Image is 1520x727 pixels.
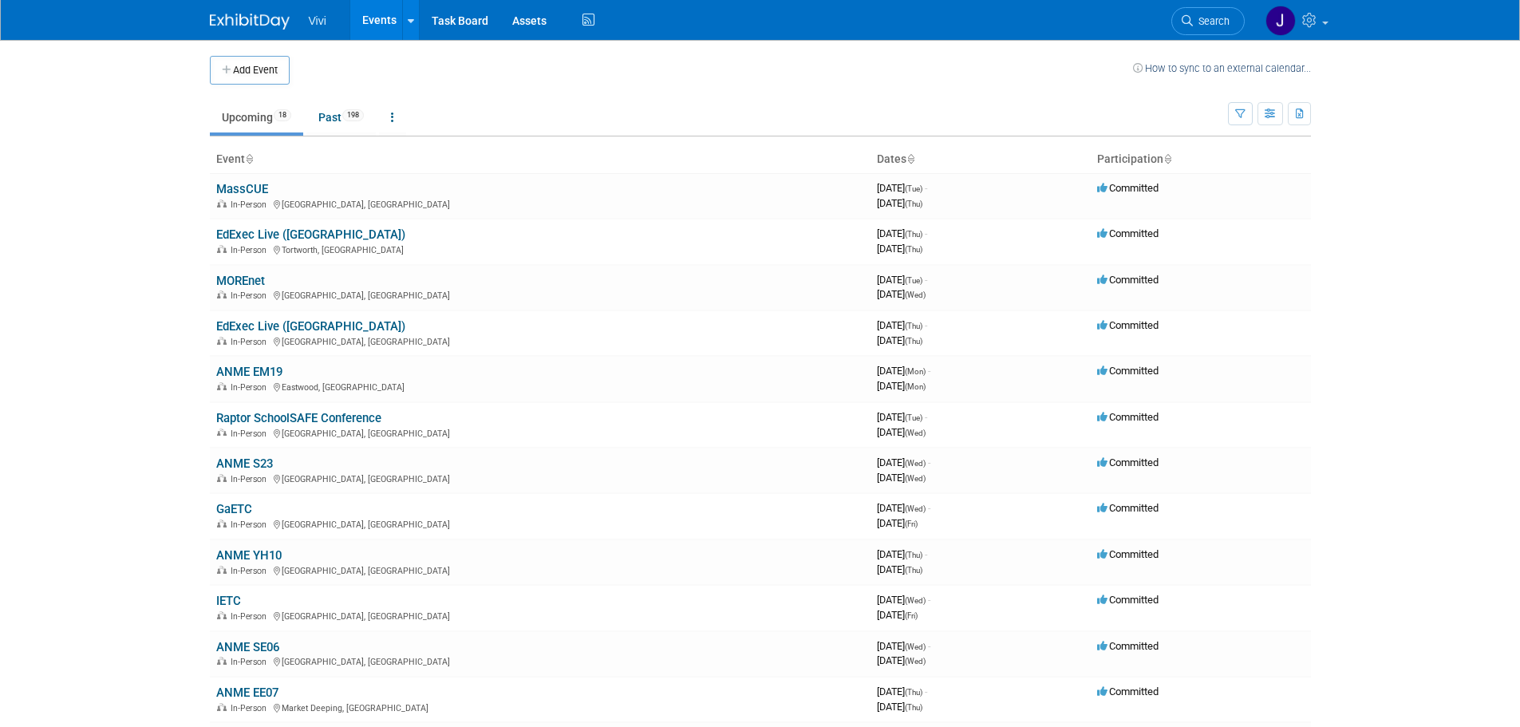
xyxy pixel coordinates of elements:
a: ANME EM19 [216,365,282,379]
img: In-Person Event [217,657,227,665]
span: [DATE] [877,243,922,255]
span: In-Person [231,290,271,301]
th: Event [210,146,871,173]
div: Tortworth, [GEOGRAPHIC_DATA] [216,243,864,255]
span: [DATE] [877,380,926,392]
span: - [925,411,927,423]
span: (Wed) [905,596,926,605]
span: (Thu) [905,566,922,575]
span: Committed [1097,227,1159,239]
span: (Thu) [905,337,922,346]
span: Committed [1097,319,1159,331]
span: (Thu) [905,703,922,712]
a: ANME YH10 [216,548,282,563]
img: In-Person Event [217,429,227,437]
img: In-Person Event [217,200,227,207]
img: In-Person Event [217,566,227,574]
span: In-Person [231,566,271,576]
a: Sort by Start Date [906,152,914,165]
span: (Fri) [905,611,918,620]
span: [DATE] [877,640,930,652]
span: [DATE] [877,411,927,423]
a: EdExec Live ([GEOGRAPHIC_DATA]) [216,227,405,242]
div: [GEOGRAPHIC_DATA], [GEOGRAPHIC_DATA] [216,426,864,439]
span: (Mon) [905,367,926,376]
div: [GEOGRAPHIC_DATA], [GEOGRAPHIC_DATA] [216,288,864,301]
span: [DATE] [877,548,927,560]
a: Sort by Event Name [245,152,253,165]
span: (Tue) [905,413,922,422]
span: Committed [1097,502,1159,514]
span: [DATE] [877,227,927,239]
span: [DATE] [877,334,922,346]
span: Committed [1097,182,1159,194]
span: [DATE] [877,319,927,331]
a: EdExec Live ([GEOGRAPHIC_DATA]) [216,319,405,334]
span: In-Person [231,520,271,530]
span: (Mon) [905,382,926,391]
span: In-Person [231,474,271,484]
span: (Wed) [905,290,926,299]
div: Market Deeping, [GEOGRAPHIC_DATA] [216,701,864,713]
a: ANME S23 [216,456,273,471]
div: [GEOGRAPHIC_DATA], [GEOGRAPHIC_DATA] [216,334,864,347]
span: (Wed) [905,657,926,666]
span: [DATE] [877,609,918,621]
span: [DATE] [877,456,930,468]
a: ANME EE07 [216,686,278,700]
span: Committed [1097,548,1159,560]
span: - [925,274,927,286]
img: In-Person Event [217,703,227,711]
img: ExhibitDay [210,14,290,30]
button: Add Event [210,56,290,85]
img: In-Person Event [217,337,227,345]
span: In-Person [231,200,271,210]
span: 198 [342,109,364,121]
div: [GEOGRAPHIC_DATA], [GEOGRAPHIC_DATA] [216,609,864,622]
a: ANME SE06 [216,640,279,654]
span: (Wed) [905,642,926,651]
div: [GEOGRAPHIC_DATA], [GEOGRAPHIC_DATA] [216,472,864,484]
a: Past198 [306,102,376,132]
span: [DATE] [877,288,926,300]
span: - [928,594,930,606]
img: In-Person Event [217,245,227,253]
span: - [925,319,927,331]
span: In-Person [231,382,271,393]
span: Search [1193,15,1230,27]
span: (Thu) [905,200,922,208]
span: (Thu) [905,230,922,239]
span: - [928,502,930,514]
span: [DATE] [877,426,926,438]
span: In-Person [231,245,271,255]
span: (Tue) [905,184,922,193]
img: Jonathan Rendon [1265,6,1296,36]
div: [GEOGRAPHIC_DATA], [GEOGRAPHIC_DATA] [216,197,864,210]
span: (Thu) [905,551,922,559]
span: Committed [1097,456,1159,468]
img: In-Person Event [217,474,227,482]
span: - [925,686,927,697]
span: (Wed) [905,459,926,468]
span: [DATE] [877,502,930,514]
span: [DATE] [877,654,926,666]
img: In-Person Event [217,382,227,390]
a: Sort by Participation Type [1163,152,1171,165]
th: Participation [1091,146,1311,173]
span: 18 [274,109,291,121]
span: Committed [1097,640,1159,652]
span: In-Person [231,429,271,439]
span: (Tue) [905,276,922,285]
span: [DATE] [877,274,927,286]
span: [DATE] [877,594,930,606]
a: IETC [216,594,241,608]
div: [GEOGRAPHIC_DATA], [GEOGRAPHIC_DATA] [216,517,864,530]
th: Dates [871,146,1091,173]
a: Search [1171,7,1245,35]
div: Eastwood, [GEOGRAPHIC_DATA] [216,380,864,393]
span: In-Person [231,611,271,622]
span: (Thu) [905,688,922,697]
a: GaETC [216,502,252,516]
span: - [925,548,927,560]
span: [DATE] [877,563,922,575]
